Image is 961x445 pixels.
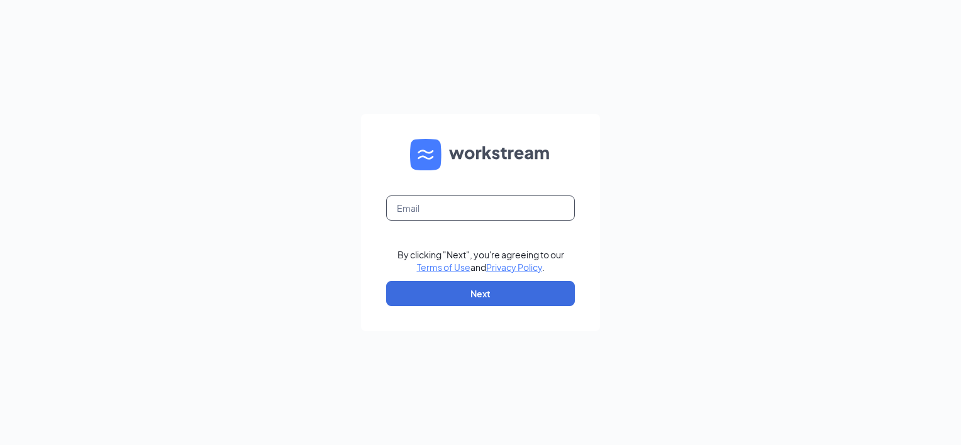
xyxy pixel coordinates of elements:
[410,139,551,170] img: WS logo and Workstream text
[486,261,542,273] a: Privacy Policy
[386,281,575,306] button: Next
[417,261,470,273] a: Terms of Use
[386,195,575,221] input: Email
[397,248,564,273] div: By clicking "Next", you're agreeing to our and .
